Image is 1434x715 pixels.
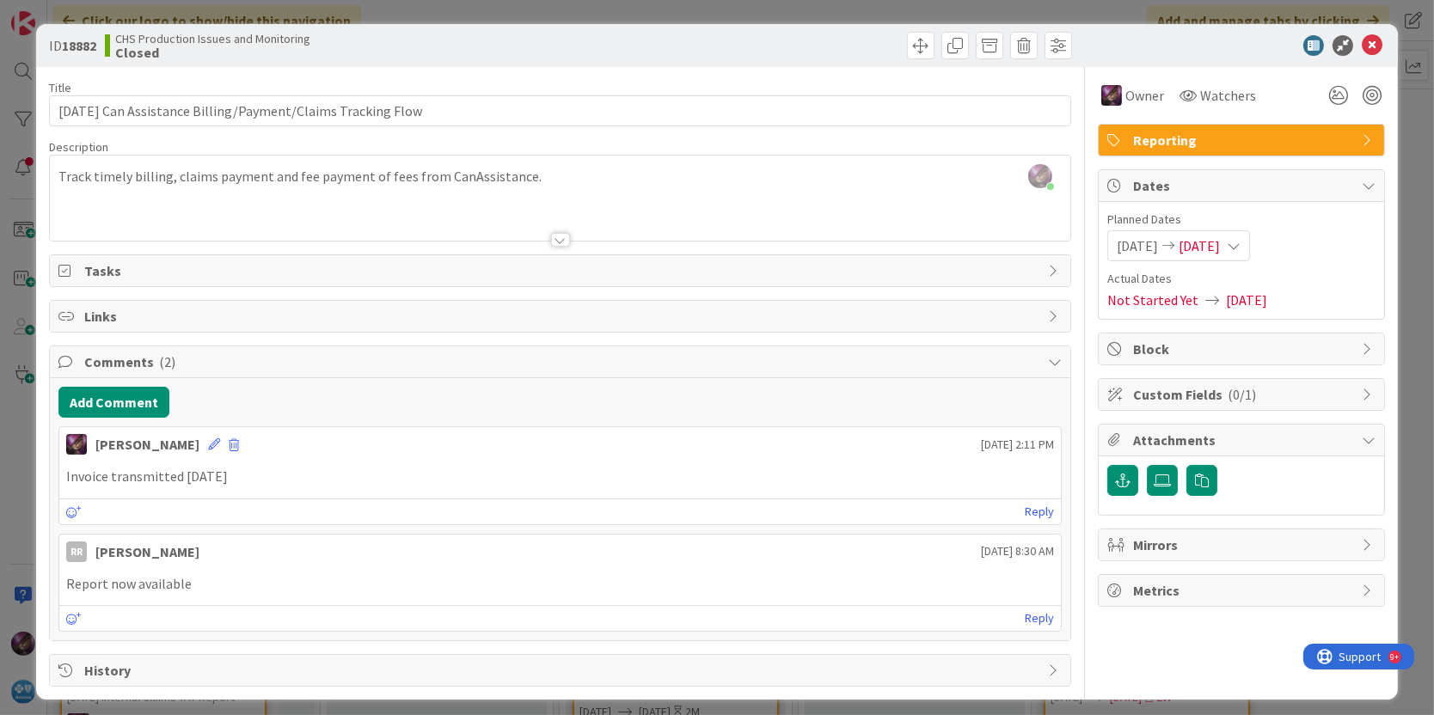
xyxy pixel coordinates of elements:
[66,434,87,455] img: ML
[1125,85,1164,106] span: Owner
[66,574,1055,594] p: Report now available
[981,542,1054,560] span: [DATE] 8:30 AM
[66,467,1055,486] p: Invoice transmitted [DATE]
[1107,211,1376,229] span: Planned Dates
[84,351,1040,372] span: Comments
[95,541,199,562] div: [PERSON_NAME]
[49,139,108,155] span: Description
[84,260,1040,281] span: Tasks
[115,46,310,59] b: Closed
[1028,164,1052,188] img: HRkAK1s3dbiArZFp2GbIMFkOXCojdUUb.jpg
[84,660,1040,681] span: History
[62,37,96,54] b: 18882
[1025,501,1054,522] a: Reply
[1228,386,1256,403] span: ( 0/1 )
[1179,235,1220,256] span: [DATE]
[1107,290,1198,310] span: Not Started Yet
[1133,175,1353,196] span: Dates
[981,436,1054,454] span: [DATE] 2:11 PM
[58,387,169,418] button: Add Comment
[1133,430,1353,450] span: Attachments
[1226,290,1267,310] span: [DATE]
[1025,608,1054,629] a: Reply
[49,35,96,56] span: ID
[36,3,78,23] span: Support
[1107,270,1376,288] span: Actual Dates
[49,80,71,95] label: Title
[159,353,175,370] span: ( 2 )
[84,306,1040,327] span: Links
[1133,130,1353,150] span: Reporting
[58,167,1063,186] p: Track timely billing, claims payment and fee payment of fees from CanAssistance.
[49,95,1072,126] input: type card name here...
[1133,580,1353,601] span: Metrics
[95,434,199,455] div: [PERSON_NAME]
[87,7,95,21] div: 9+
[1200,85,1256,106] span: Watchers
[1133,535,1353,555] span: Mirrors
[66,541,87,562] div: RR
[1133,384,1353,405] span: Custom Fields
[1117,235,1158,256] span: [DATE]
[1101,85,1122,106] img: ML
[115,32,310,46] span: CHS Production Issues and Monitoring
[1133,339,1353,359] span: Block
